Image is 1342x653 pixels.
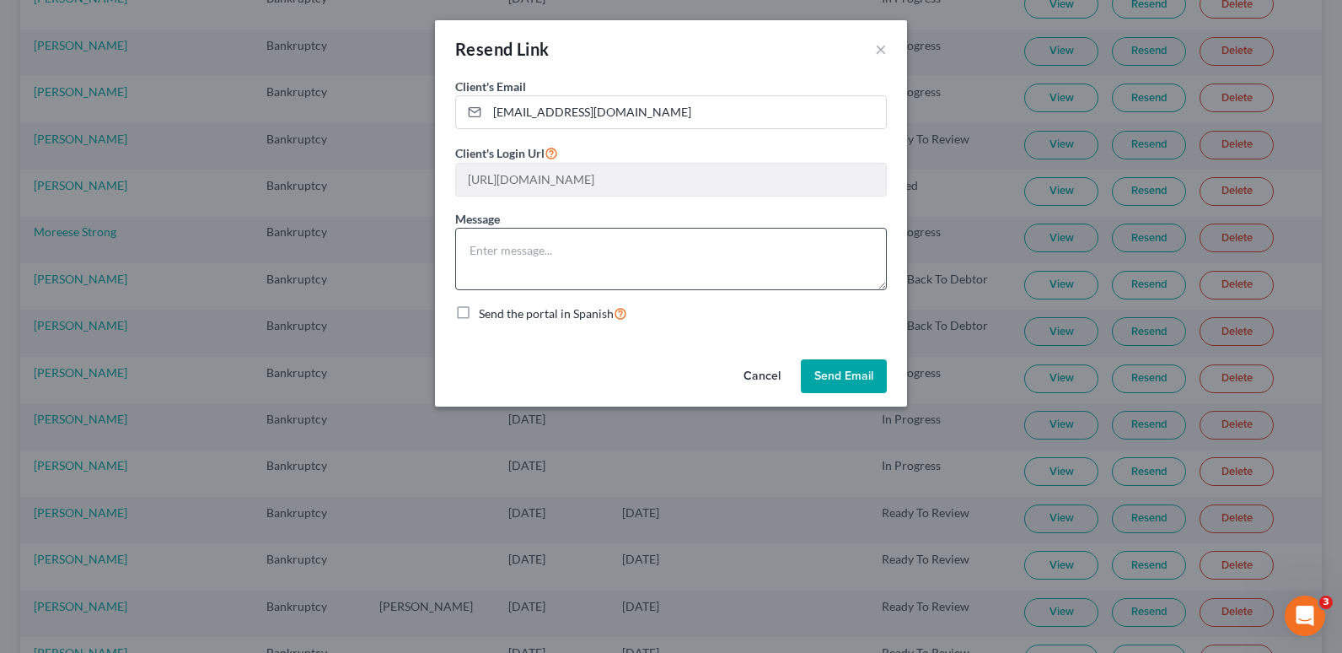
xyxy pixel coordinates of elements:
[1319,596,1333,609] span: 3
[455,79,526,94] span: Client's Email
[1285,596,1325,636] iframe: Intercom live chat
[487,96,886,128] input: Enter email...
[455,210,500,228] label: Message
[455,37,549,61] div: Resend Link
[479,306,614,321] span: Send the portal in Spanish
[456,164,886,196] input: --
[801,359,887,393] button: Send Email
[455,143,558,163] label: Client's Login Url
[730,359,794,393] button: Cancel
[875,39,887,59] button: ×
